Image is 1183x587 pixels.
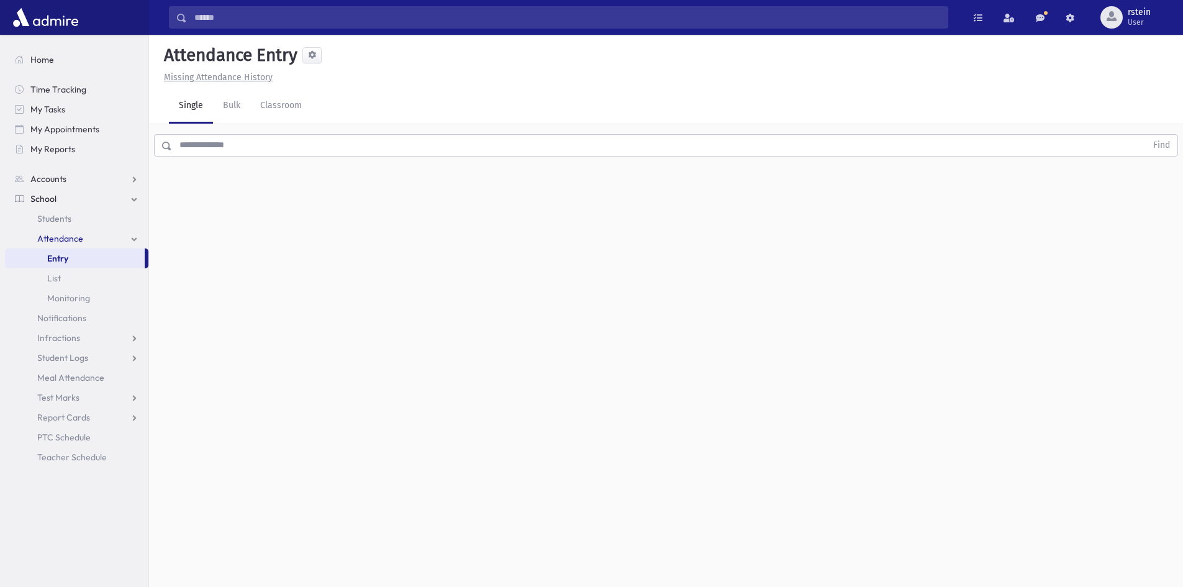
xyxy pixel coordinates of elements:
a: Monitoring [5,288,148,308]
span: Meal Attendance [37,372,104,383]
span: Home [30,54,54,65]
span: rstein [1128,7,1151,17]
span: Entry [47,253,68,264]
span: User [1128,17,1151,27]
a: School [5,189,148,209]
a: My Reports [5,139,148,159]
span: Teacher Schedule [37,452,107,463]
a: Teacher Schedule [5,447,148,467]
a: Notifications [5,308,148,328]
a: Missing Attendance History [159,72,273,83]
a: Infractions [5,328,148,348]
a: List [5,268,148,288]
input: Search [187,6,948,29]
span: Test Marks [37,392,79,403]
a: Time Tracking [5,80,148,99]
a: Report Cards [5,407,148,427]
a: Students [5,209,148,229]
h5: Attendance Entry [159,45,297,66]
span: Infractions [37,332,80,344]
a: Classroom [250,89,312,124]
span: Monitoring [47,293,90,304]
span: Attendance [37,233,83,244]
span: Time Tracking [30,84,86,95]
span: List [47,273,61,284]
img: AdmirePro [10,5,81,30]
u: Missing Attendance History [164,72,273,83]
span: My Appointments [30,124,99,135]
a: Test Marks [5,388,148,407]
a: Accounts [5,169,148,189]
span: School [30,193,57,204]
a: Entry [5,248,145,268]
a: Bulk [213,89,250,124]
span: Accounts [30,173,66,184]
span: Students [37,213,71,224]
a: Attendance [5,229,148,248]
button: Find [1146,135,1177,156]
a: PTC Schedule [5,427,148,447]
span: My Reports [30,143,75,155]
span: Notifications [37,312,86,324]
a: My Appointments [5,119,148,139]
a: My Tasks [5,99,148,119]
a: Meal Attendance [5,368,148,388]
a: Home [5,50,148,70]
span: Student Logs [37,352,88,363]
a: Student Logs [5,348,148,368]
a: Single [169,89,213,124]
span: My Tasks [30,104,65,115]
span: PTC Schedule [37,432,91,443]
span: Report Cards [37,412,90,423]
